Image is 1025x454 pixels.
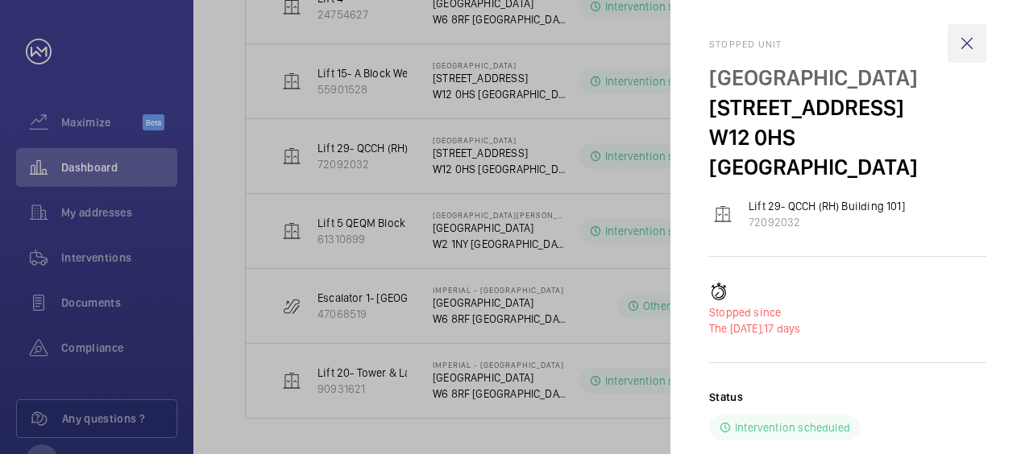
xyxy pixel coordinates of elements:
p: [STREET_ADDRESS] [709,93,986,122]
span: The [DATE], [709,322,764,335]
p: Intervention scheduled [735,419,850,435]
p: [GEOGRAPHIC_DATA] [709,63,986,93]
h2: Status [709,389,743,405]
img: elevator.svg [713,204,732,224]
p: 72092032 [749,214,905,230]
h2: Stopped unit [709,39,986,50]
p: 17 days [709,320,986,336]
p: W12 0HS [GEOGRAPHIC_DATA] [709,122,986,182]
p: Stopped since [709,304,986,320]
p: Lift 29- QCCH (RH) Building 101] [749,198,905,214]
